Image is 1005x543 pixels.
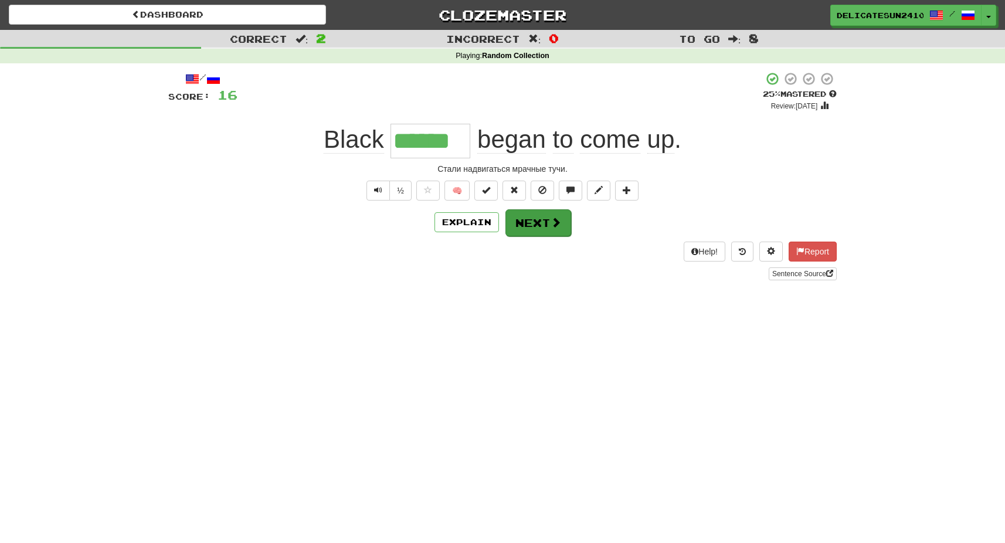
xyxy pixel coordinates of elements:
div: Text-to-speech controls [364,181,412,201]
button: Play sentence audio (ctl+space) [366,181,390,201]
button: Next [505,209,571,236]
button: Ignore sentence (alt+i) [531,181,554,201]
small: Review: [DATE] [771,102,818,110]
span: 2 [316,31,326,45]
span: Correct [230,33,287,45]
span: . [470,125,681,154]
span: DelicateSun2410 [837,10,923,21]
button: Round history (alt+y) [731,242,753,262]
button: Set this sentence to 100% Mastered (alt+m) [474,181,498,201]
button: Report [789,242,837,262]
a: Dashboard [9,5,326,25]
button: Edit sentence (alt+d) [587,181,610,201]
div: Стали надвигаться мрачные тучи. [168,163,837,175]
span: / [949,9,955,18]
span: 8 [749,31,759,45]
button: Explain [434,212,499,232]
button: Reset to 0% Mastered (alt+r) [502,181,526,201]
button: Favorite sentence (alt+f) [416,181,440,201]
span: up [647,125,675,154]
span: 0 [549,31,559,45]
div: / [168,72,237,86]
span: began [477,125,546,154]
div: Mastered [763,89,837,100]
a: Sentence Source [769,267,837,280]
span: Incorrect [446,33,520,45]
button: Discuss sentence (alt+u) [559,181,582,201]
span: : [528,34,541,44]
strong: Random Collection [482,52,549,60]
span: Score: [168,91,210,101]
span: : [728,34,741,44]
span: to [553,125,573,154]
a: DelicateSun2410 / [830,5,982,26]
button: Add to collection (alt+a) [615,181,639,201]
button: Help! [684,242,725,262]
span: : [296,34,308,44]
button: 🧠 [444,181,470,201]
span: 25 % [763,89,780,99]
span: 16 [218,87,237,102]
button: ½ [389,181,412,201]
span: come [580,125,640,154]
a: Clozemaster [344,5,661,25]
span: To go [679,33,720,45]
span: Black [324,125,384,154]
